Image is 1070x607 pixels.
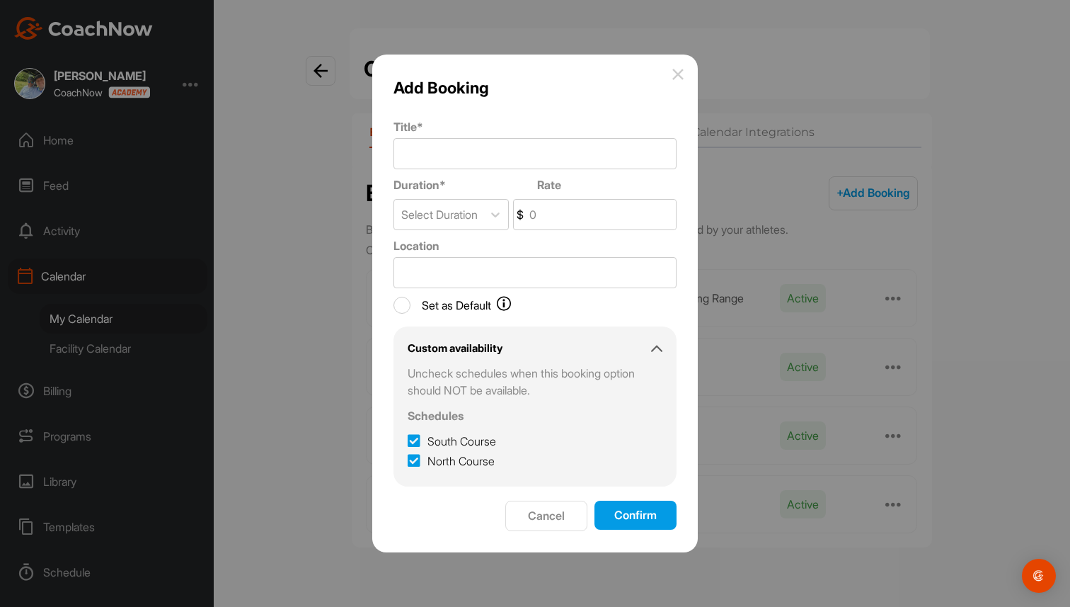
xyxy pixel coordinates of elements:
[393,76,489,100] h2: Add Booking
[527,200,676,229] input: 0
[505,501,587,531] button: Cancel
[393,176,527,193] label: Duration *
[672,69,684,80] img: info
[408,433,496,450] label: South Course
[422,297,496,314] label: Set as Default
[408,407,662,424] p: Schedules
[393,118,677,135] label: Title *
[1022,559,1056,593] div: Open Intercom Messenger
[514,203,527,226] span: $
[594,501,677,530] button: Confirm
[393,237,677,254] label: Location
[408,365,662,399] p: Uncheck schedules when this booking option should NOT be available.
[408,453,495,470] label: North Course
[537,176,671,193] label: Rate
[401,206,478,223] div: Select Duration
[408,341,502,357] h2: Custom availability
